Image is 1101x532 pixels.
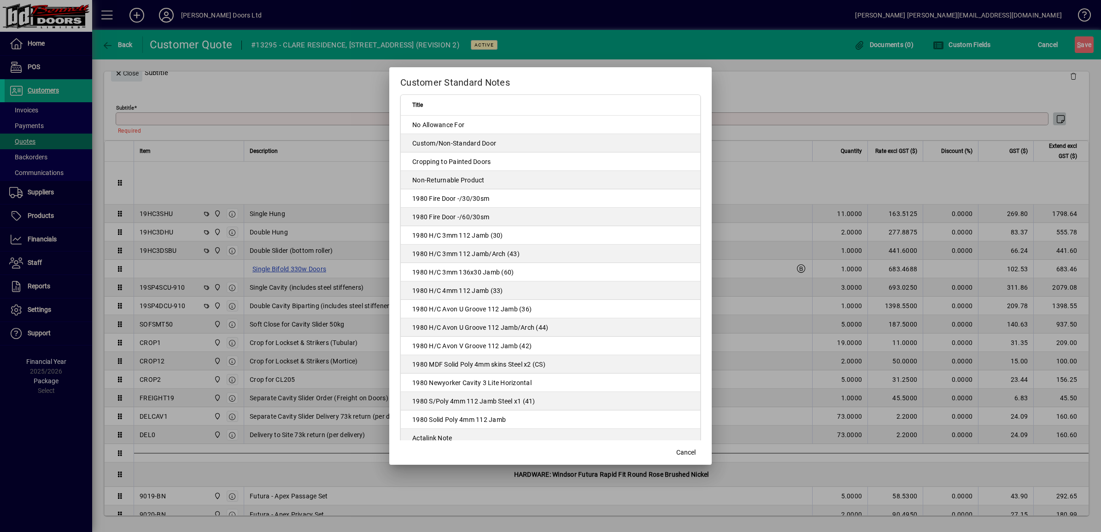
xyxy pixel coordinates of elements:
td: 1980 Fire Door -/30/30sm [401,189,700,208]
td: 1980 H/C 3mm 112 Jamb/Arch (43) [401,245,700,263]
td: 1980 MDF Solid Poly 4mm skins Steel x2 (CS) [401,355,700,374]
td: 1980 H/C Avon U Groove 112 Jamb (36) [401,300,700,318]
span: Title [412,100,423,110]
td: 1980 H/C Avon V Groove 112 Jamb (42) [401,337,700,355]
td: Actalink Note [401,429,700,447]
td: Cropping to Painted Doors [401,152,700,171]
span: Cancel [676,448,696,457]
td: No Allowance For [401,116,700,134]
td: 1980 Newyorker Cavity 3 Lite Horizontal [401,374,700,392]
td: 1980 H/C 4mm 112 Jamb (33) [401,281,700,300]
td: Non-Returnable Product [401,171,700,189]
td: 1980 H/C Avon U Groove 112 Jamb/Arch (44) [401,318,700,337]
td: 1980 Solid Poly 4mm 112 Jamb [401,410,700,429]
td: 1980 Fire Door -/60/30sm [401,208,700,226]
h2: Customer Standard Notes [389,67,712,94]
button: Cancel [671,444,701,461]
td: Custom/Non-Standard Door [401,134,700,152]
td: 1980 H/C 3mm 112 Jamb (30) [401,226,700,245]
td: 1980 S/Poly 4mm 112 Jamb Steel x1 (41) [401,392,700,410]
td: 1980 H/C 3mm 136x30 Jamb (60) [401,263,700,281]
